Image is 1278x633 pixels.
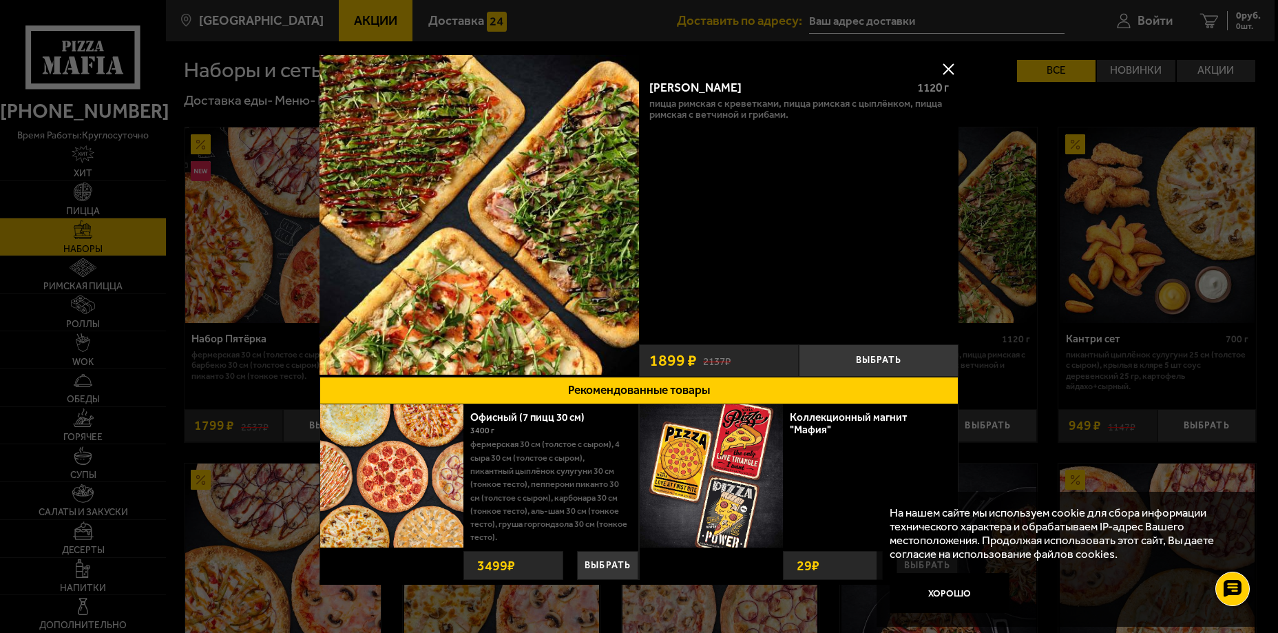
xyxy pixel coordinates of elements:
a: Мама Миа [319,55,639,377]
a: Коллекционный магнит "Мафия" [790,411,908,437]
s: 2137 ₽ [703,353,731,367]
strong: 29 ₽ [793,552,823,579]
div: [PERSON_NAME] [649,81,905,95]
p: Фермерская 30 см (толстое с сыром), 4 сыра 30 см (толстое с сыром), Пикантный цыплёнок сулугуни 3... [470,437,628,544]
span: 1120 г [917,81,949,94]
button: Хорошо [890,573,1009,613]
strong: 3499 ₽ [474,552,518,579]
p: На нашем сайте мы используем cookie для сбора информации технического характера и обрабатываем IP... [890,506,1238,561]
button: Выбрать [577,551,638,580]
span: 3400 г [470,426,494,435]
button: Выбрать [799,344,958,377]
a: Офисный (7 пицц 30 см) [470,411,598,424]
span: 1899 ₽ [649,353,697,369]
p: Пицца Римская с креветками, Пицца Римская с цыплёнком, Пицца Римская с ветчиной и грибами. [649,98,949,120]
button: Рекомендованные товары [319,377,958,404]
img: Мама Миа [319,55,639,375]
